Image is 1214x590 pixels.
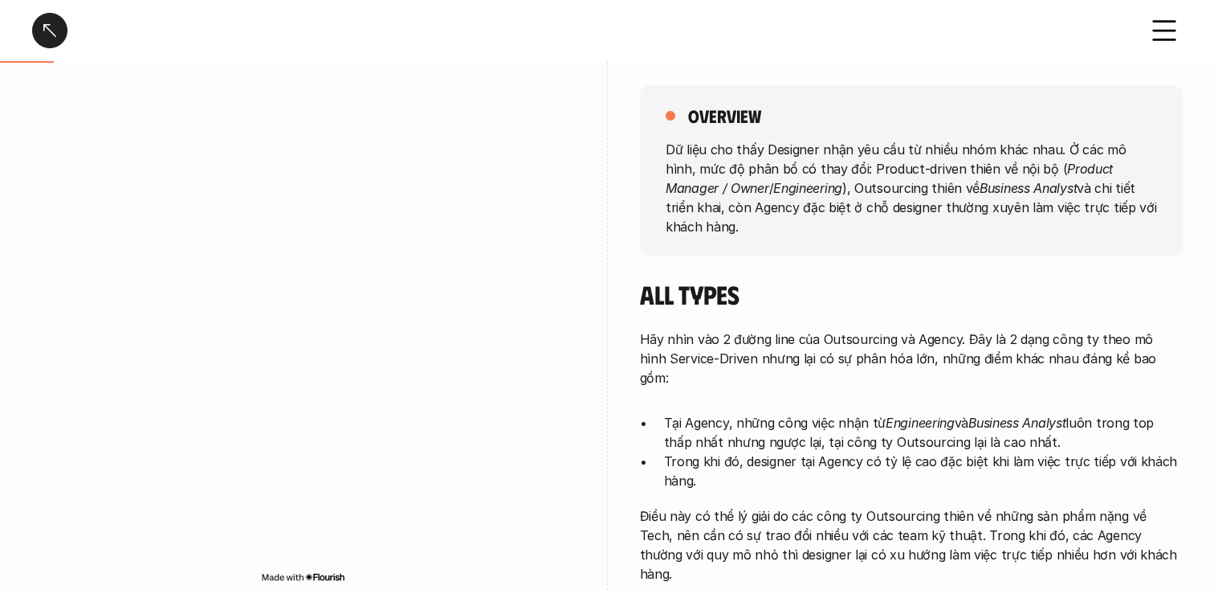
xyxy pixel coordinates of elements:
[32,85,575,567] iframe: Interactive or visual content
[640,330,1183,387] p: Hãy nhìn vào 2 đường line của Outsourcing và Agency. Đây là 2 dạng công ty theo mô hình Service-D...
[968,415,1065,431] em: Business Analyst
[773,179,842,195] em: Engineering
[664,413,1183,452] p: Tại Agency, những công việc nhận từ và luôn trong top thấp nhất nhưng ngược lại, tại công ty Outs...
[261,571,345,584] img: Made with Flourish
[688,104,761,127] h5: overview
[980,179,1077,195] em: Business Analyst
[666,139,1157,236] p: Dữ liệu cho thấy Designer nhận yêu cầu từ nhiều nhóm khác nhau. Ở các mô hình, mức độ phân bổ có ...
[640,506,1183,584] p: Điều này có thể lý giải do các công ty Outsourcing thiên về những sản phẩm nặng về Tech, nên cần ...
[666,160,1117,195] em: Product Manager / Owner
[886,415,955,431] em: Engineering
[664,452,1183,490] p: Trong khi đó, designer tại Agency có tỷ lệ cao đặc biệt khi làm việc trực tiếp với khách hàng.
[640,279,1183,309] h4: All Types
